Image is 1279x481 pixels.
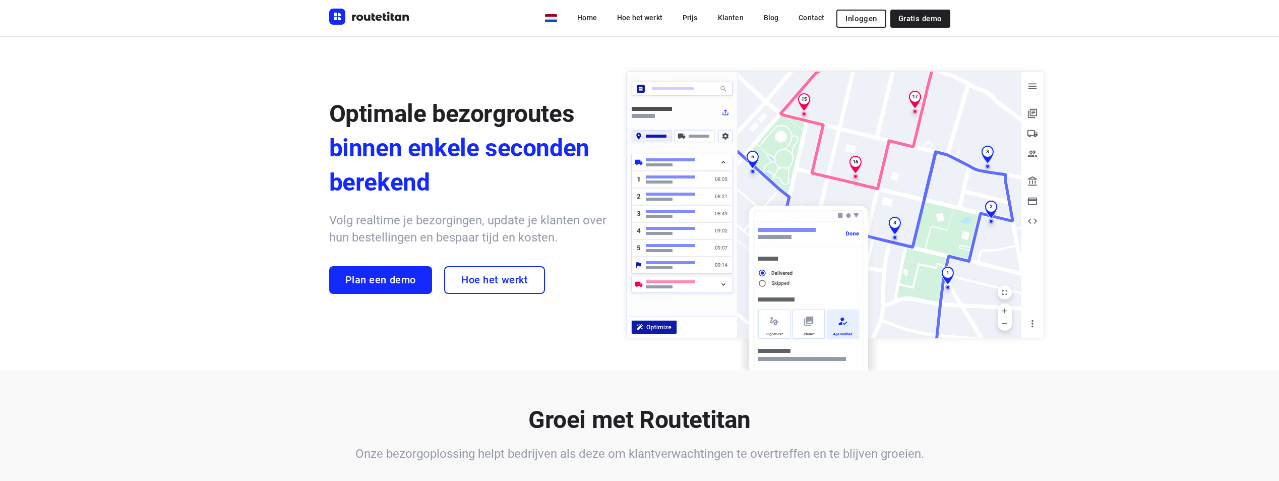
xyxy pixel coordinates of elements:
b: Groei met Routetitan [528,405,751,434]
span: Inloggen [845,15,877,23]
img: Routetitan logo [329,9,410,25]
h6: Onze bezorgoplossing helpt bedrijven als deze om klantverwachtingen te overtreffen en te blijven ... [329,445,950,462]
a: Klanten [710,9,752,27]
a: Routetitan [329,9,410,27]
a: Plan een demo [329,266,432,294]
img: illustration [620,65,1050,371]
h6: Volg realtime je bezorgingen, update je klanten over hun bestellingen en bespaar tijd en kosten. [329,212,606,246]
a: Home [569,9,605,27]
a: Hoe het werkt [609,9,671,27]
span: Gratis demo [898,15,942,23]
a: Contact [790,9,832,27]
span: Hoe het werkt [461,274,528,286]
span: binnen enkele seconden berekend [329,131,606,200]
span: Optimale bezorgroutes [329,99,575,128]
a: Hoe het werkt [444,266,545,294]
a: Gratis demo [890,10,950,28]
span: Plan een demo [345,274,416,286]
a: Blog [756,9,787,27]
button: Inloggen [836,10,886,28]
a: Prijs [675,9,706,27]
